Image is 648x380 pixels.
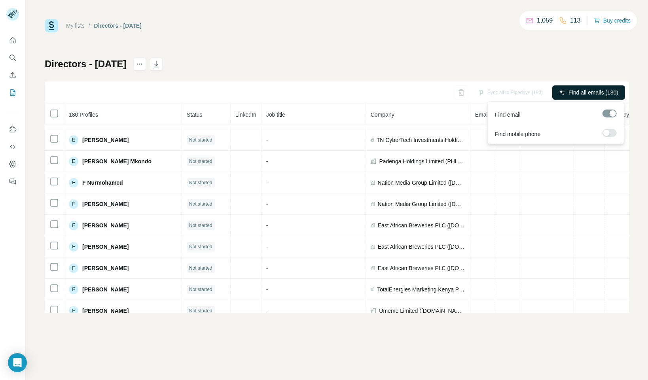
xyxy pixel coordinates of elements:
button: actions [133,58,146,70]
span: - [266,137,268,143]
span: [PERSON_NAME] [82,221,129,229]
span: - [266,180,268,186]
div: Open Intercom Messenger [8,353,27,372]
span: Email [475,112,489,118]
span: [PERSON_NAME] [82,307,129,315]
span: [PERSON_NAME] [82,200,129,208]
div: F [69,199,78,209]
span: Not started [189,307,212,314]
div: E [69,157,78,166]
span: Not started [189,179,212,186]
span: TN CyberTech Investments Holdings Limited ([DOMAIN_NAME]) [377,136,465,144]
span: [PERSON_NAME] [82,285,129,293]
span: Not started [189,136,212,144]
p: 1,059 [537,16,553,25]
span: - [266,158,268,164]
span: Company [371,112,394,118]
span: - [266,222,268,229]
span: [PERSON_NAME] [82,264,129,272]
span: Nation Media Group Limited ([DOMAIN_NAME]) [378,200,465,208]
span: Not started [189,265,212,272]
span: Job title [266,112,285,118]
div: F [69,242,78,251]
span: - [266,308,268,314]
span: Not started [189,222,212,229]
div: Directors - [DATE] [94,22,142,30]
button: My lists [6,85,19,100]
li: / [89,22,90,30]
span: Find mobile phone [495,130,540,138]
button: Feedback [6,174,19,189]
span: [PERSON_NAME] [82,136,129,144]
button: Search [6,51,19,65]
span: Not started [189,200,212,208]
div: F [69,263,78,273]
span: East African Breweries PLC ([DOMAIN_NAME]) [378,243,465,251]
span: - [266,201,268,207]
span: Umeme Limited ([DOMAIN_NAME]) [379,307,465,315]
span: TotalEnergies Marketing Kenya Plc ([DOMAIN_NAME]) [377,285,465,293]
a: My lists [66,23,85,29]
div: F [69,306,78,316]
div: E [69,135,78,145]
div: F [69,285,78,294]
span: Padenga Holdings Limited (PHL.vx) [379,157,465,165]
h1: Directors - [DATE] [45,58,126,70]
span: [PERSON_NAME] Mkondo [82,157,152,165]
span: Not started [189,158,212,165]
button: Buy credits [594,15,631,26]
button: Enrich CSV [6,68,19,82]
span: Find all emails (180) [568,89,618,96]
span: East African Breweries PLC ([DOMAIN_NAME]) [378,264,465,272]
p: 113 [570,16,581,25]
button: Find all emails (180) [552,85,625,100]
img: Surfe Logo [45,19,58,32]
div: F [69,178,78,187]
span: Not started [189,286,212,293]
span: Nation Media Group Limited ([DOMAIN_NAME]) [378,179,465,187]
button: Use Surfe API [6,140,19,154]
span: 180 Profiles [69,112,98,118]
span: - [266,244,268,250]
span: Not started [189,243,212,250]
span: Find email [495,111,521,119]
span: - [266,265,268,271]
button: Quick start [6,33,19,47]
div: F [69,221,78,230]
span: LinkedIn [235,112,256,118]
span: East African Breweries PLC ([DOMAIN_NAME]) [378,221,465,229]
span: [PERSON_NAME] [82,243,129,251]
span: F Nurmohamed [82,179,123,187]
span: Status [187,112,203,118]
span: - [266,286,268,293]
button: Use Surfe on LinkedIn [6,122,19,136]
button: Dashboard [6,157,19,171]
